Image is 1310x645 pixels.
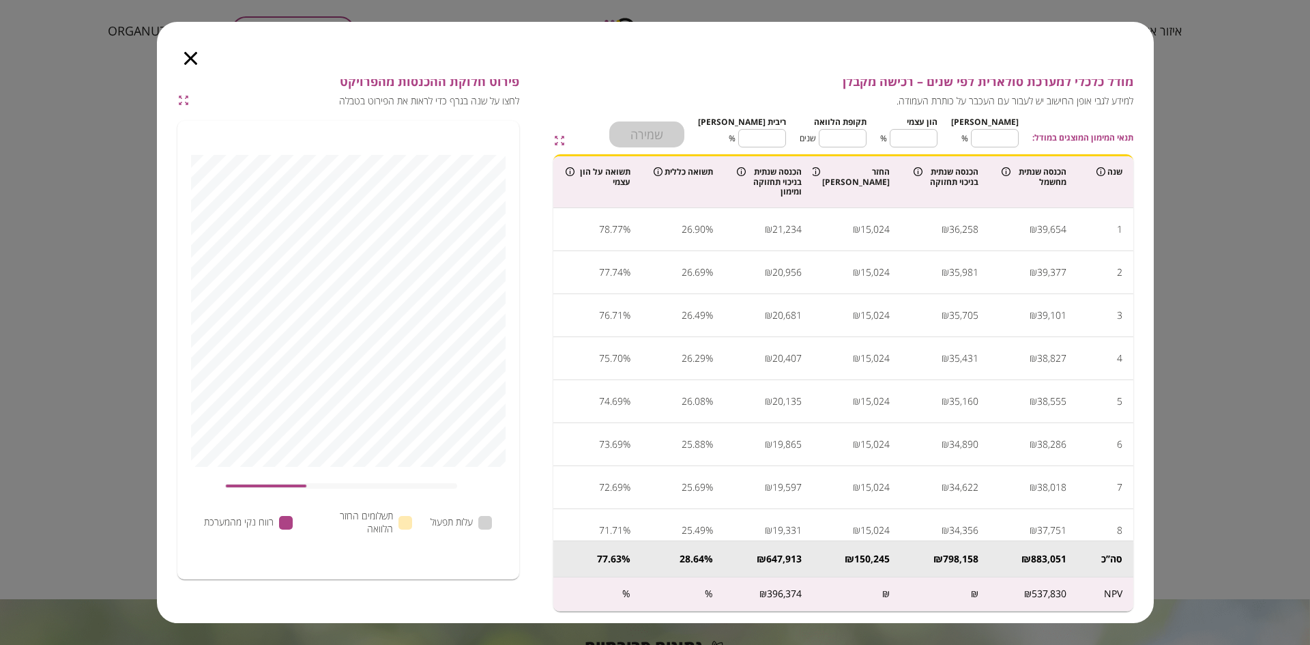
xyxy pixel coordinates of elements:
div: % [623,348,630,369]
div: 15,024 [860,262,890,283]
div: ₪ [971,588,978,600]
span: פירוט חלוקת ההכנסות מהפרויקט [194,74,519,89]
div: ₪ [1030,391,1037,412]
span: לחצו על שנה בגרף כדי לראות את הפירוט בטבלה [194,95,519,108]
div: % [623,391,630,412]
div: ₪ [853,262,860,283]
div: 15,024 [860,348,890,369]
div: % [705,262,713,283]
div: ₪ [765,434,772,455]
div: 37,751 [1037,520,1066,541]
span: שנים [800,132,816,145]
div: הכנסה שנתית מחשמל [1002,167,1066,187]
div: סה’’כ [1088,552,1122,566]
div: % [705,477,713,498]
span: תשלומים החזר הלוואה [312,510,393,535]
div: ₪ [765,262,772,283]
span: ריבית [PERSON_NAME] [698,116,786,128]
div: 35,160 [949,391,978,412]
div: % [705,520,713,541]
div: 883,051 [1031,552,1066,566]
div: 15,024 [860,219,890,240]
div: 26.90 [682,219,705,240]
div: 39,377 [1037,262,1066,283]
div: ₪ [942,348,949,369]
div: 38,286 [1037,434,1066,455]
div: ₪ [853,434,860,455]
div: 39,654 [1037,219,1066,240]
div: 74.69 [599,391,623,412]
div: % [705,219,713,240]
div: 7 [1117,477,1122,498]
div: % [623,520,630,541]
div: ₪ [942,434,949,455]
div: 76.71 [599,305,623,326]
div: 6 [1117,434,1122,455]
span: הון עצמי [907,116,937,128]
div: % [705,588,713,600]
div: % [623,219,630,240]
div: 20,407 [772,348,802,369]
div: הכנסה שנתית בניכוי תחזוקה [914,167,978,187]
div: ₪ [759,588,767,600]
div: 26.69 [682,262,705,283]
div: ₪ [765,305,772,326]
div: 73.69 [599,434,623,455]
div: החזר [PERSON_NAME] [825,167,890,187]
div: ₪ [1030,434,1037,455]
div: 2 [1117,262,1122,283]
div: 34,890 [949,434,978,455]
div: ₪ [1030,262,1037,283]
div: % [622,552,630,566]
div: 8 [1117,520,1122,541]
div: ₪ [765,348,772,369]
div: 26.49 [682,305,705,326]
div: % [622,588,630,600]
div: ₪ [765,219,772,240]
div: 77.63 [597,552,622,566]
div: 15,024 [860,434,890,455]
div: 35,705 [949,305,978,326]
div: 396,374 [767,588,802,600]
div: ₪ [853,348,860,369]
div: NPV [1104,588,1122,600]
div: ₪ [1030,305,1037,326]
div: 26.29 [682,348,705,369]
div: 5 [1117,391,1122,412]
div: תשואה על הון עצמי [566,167,630,187]
div: ₪ [765,477,772,498]
div: 15,024 [860,477,890,498]
span: [PERSON_NAME] [951,116,1019,128]
div: 26.08 [682,391,705,412]
div: 20,135 [772,391,802,412]
div: 19,331 [772,520,802,541]
div: 34,356 [949,520,978,541]
div: 1 [1117,219,1122,240]
div: ₪ [765,391,772,412]
div: ₪ [765,520,772,541]
div: תשואה כללית [652,167,713,177]
span: % [729,132,736,145]
span: למידע לגבי אופן החישוב יש לעבור עם העכבר על כותרת העמודה. [582,95,1133,108]
div: 20,681 [772,305,802,326]
div: 21,234 [772,219,802,240]
div: 75.70 [599,348,623,369]
span: מודל כלכלי למערכת סולארית לפי שנים – רכישה מקבלן [582,74,1133,89]
span: עלות תפעול [431,516,473,529]
div: 19,597 [772,477,802,498]
div: 19,865 [772,434,802,455]
div: 647,913 [766,552,802,566]
div: ₪ [942,477,949,498]
div: % [705,305,713,326]
div: ₪ [1030,477,1037,498]
div: ₪ [882,588,890,600]
span: תנאי המימון המוצגים במודל: [1032,131,1133,144]
div: שנה [1088,167,1122,177]
span: תקופת הלוואה [814,116,867,128]
div: 798,158 [943,552,978,566]
div: % [705,391,713,412]
div: ₪ [1030,219,1037,240]
div: 25.49 [682,520,705,541]
div: ₪ [942,219,949,240]
div: ₪ [845,552,854,566]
